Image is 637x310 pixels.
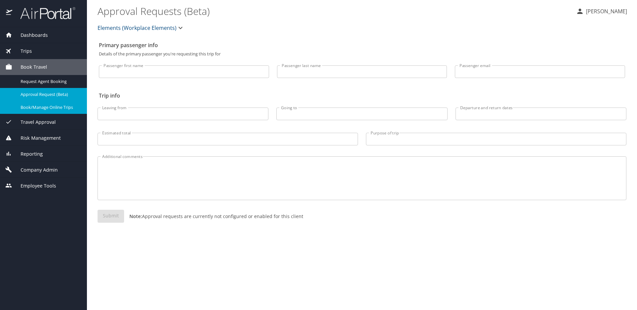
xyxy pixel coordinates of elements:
[21,104,79,111] span: Book/Manage Online Trips
[99,40,625,50] h2: Primary passenger info
[12,166,58,174] span: Company Admin
[99,90,625,101] h2: Trip info
[12,32,48,39] span: Dashboards
[6,7,13,20] img: icon-airportal.png
[584,7,627,15] p: [PERSON_NAME]
[129,213,142,219] strong: Note:
[12,47,32,55] span: Trips
[573,5,630,17] button: [PERSON_NAME]
[98,23,177,33] span: Elements (Workplace Elements)
[124,213,303,220] p: Approval requests are currently not configured or enabled for this client
[13,7,75,20] img: airportal-logo.png
[21,91,79,98] span: Approval Request (Beta)
[95,21,187,35] button: Elements (Workplace Elements)
[12,134,61,142] span: Risk Management
[12,150,43,158] span: Reporting
[12,63,47,71] span: Book Travel
[21,78,79,85] span: Request Agent Booking
[12,118,56,126] span: Travel Approval
[98,1,571,21] h1: Approval Requests (Beta)
[99,52,625,56] p: Details of the primary passenger you're requesting this trip for
[12,182,56,190] span: Employee Tools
